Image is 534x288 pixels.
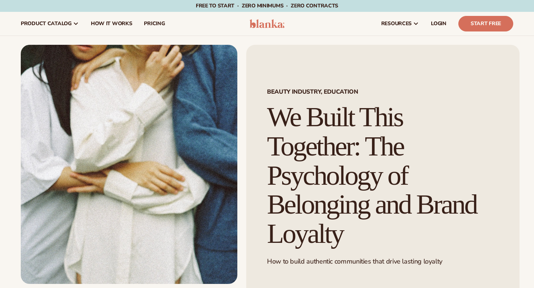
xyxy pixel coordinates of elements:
img: logo [250,19,285,28]
a: How It Works [85,12,138,36]
img: Close-up of three people standing close together, with their arms wrapped around each other in a ... [21,45,237,284]
a: resources [375,12,425,36]
span: LOGIN [431,21,446,27]
h1: We Built This Together: The Psychology of Belonging and Brand Loyalty [267,103,499,248]
span: Beauty industry, Education [267,89,499,95]
span: How to build authentic communities that drive lasting loyalty [267,257,442,266]
a: LOGIN [425,12,452,36]
span: How It Works [91,21,132,27]
span: resources [381,21,412,27]
span: Free to start · ZERO minimums · ZERO contracts [196,2,338,9]
span: pricing [144,21,165,27]
span: product catalog [21,21,72,27]
a: Start Free [458,16,513,31]
a: pricing [138,12,171,36]
a: product catalog [15,12,85,36]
